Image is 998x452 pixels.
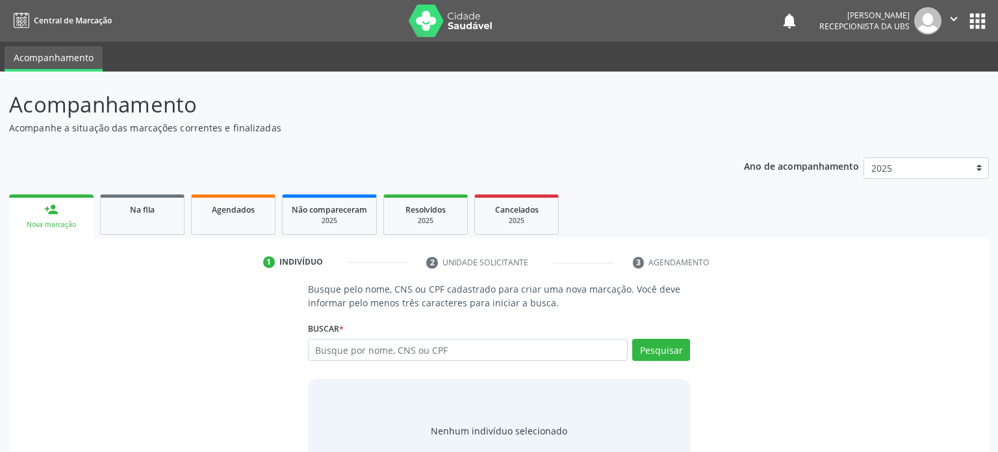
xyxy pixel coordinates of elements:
div: 2025 [484,216,549,226]
i:  [947,12,961,26]
span: Não compareceram [292,204,367,215]
p: Acompanhe a situação das marcações correntes e finalizadas [9,121,695,135]
img: img [914,7,941,34]
button: apps [966,10,989,33]
label: Buscar [308,319,344,339]
div: [PERSON_NAME] [819,10,910,21]
div: 1 [263,256,275,268]
button: notifications [780,12,799,30]
button: Pesquisar [632,339,690,361]
p: Busque pelo nome, CNS ou CPF cadastrado para criar uma nova marcação. Você deve informar pelo men... [308,282,691,310]
a: Acompanhamento [5,46,103,72]
div: person_add [44,202,58,217]
div: 2025 [292,216,367,226]
span: Cancelados [495,204,539,215]
div: Nenhum indivíduo selecionado [431,424,567,438]
span: Central de Marcação [34,15,112,26]
div: Nova marcação [18,220,84,230]
p: Acompanhamento [9,88,695,121]
p: Ano de acompanhamento [744,157,859,174]
span: Resolvidos [405,204,446,215]
div: 2025 [393,216,458,226]
span: Recepcionista da UBS [819,21,910,32]
div: Indivíduo [279,256,323,268]
input: Busque por nome, CNS ou CPF [308,339,628,361]
span: Na fila [130,204,155,215]
a: Central de Marcação [9,10,112,31]
button:  [941,7,966,34]
span: Agendados [212,204,255,215]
